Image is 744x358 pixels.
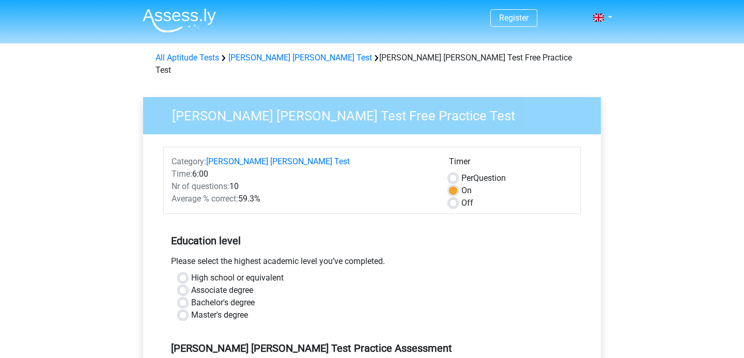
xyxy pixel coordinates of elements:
[151,52,593,76] div: [PERSON_NAME] [PERSON_NAME] Test Free Practice Test
[143,8,216,33] img: Assessly
[461,173,473,183] span: Per
[164,193,441,205] div: 59.3%
[172,157,206,166] span: Category:
[171,230,573,251] h5: Education level
[461,172,506,184] label: Question
[163,255,581,272] div: Please select the highest academic level you’ve completed.
[172,169,192,179] span: Time:
[191,284,253,297] label: Associate degree
[156,53,219,63] a: All Aptitude Tests
[499,13,529,23] a: Register
[191,272,284,284] label: High school or equivalent
[164,168,441,180] div: 6:00
[171,342,573,354] h5: [PERSON_NAME] [PERSON_NAME] Test Practice Assessment
[461,184,472,197] label: On
[206,157,350,166] a: [PERSON_NAME] [PERSON_NAME] Test
[228,53,372,63] a: [PERSON_NAME] [PERSON_NAME] Test
[449,155,572,172] div: Timer
[461,197,473,209] label: Off
[191,297,255,309] label: Bachelor's degree
[191,309,248,321] label: Master's degree
[160,104,593,124] h3: [PERSON_NAME] [PERSON_NAME] Test Free Practice Test
[172,181,229,191] span: Nr of questions:
[164,180,441,193] div: 10
[172,194,238,204] span: Average % correct:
